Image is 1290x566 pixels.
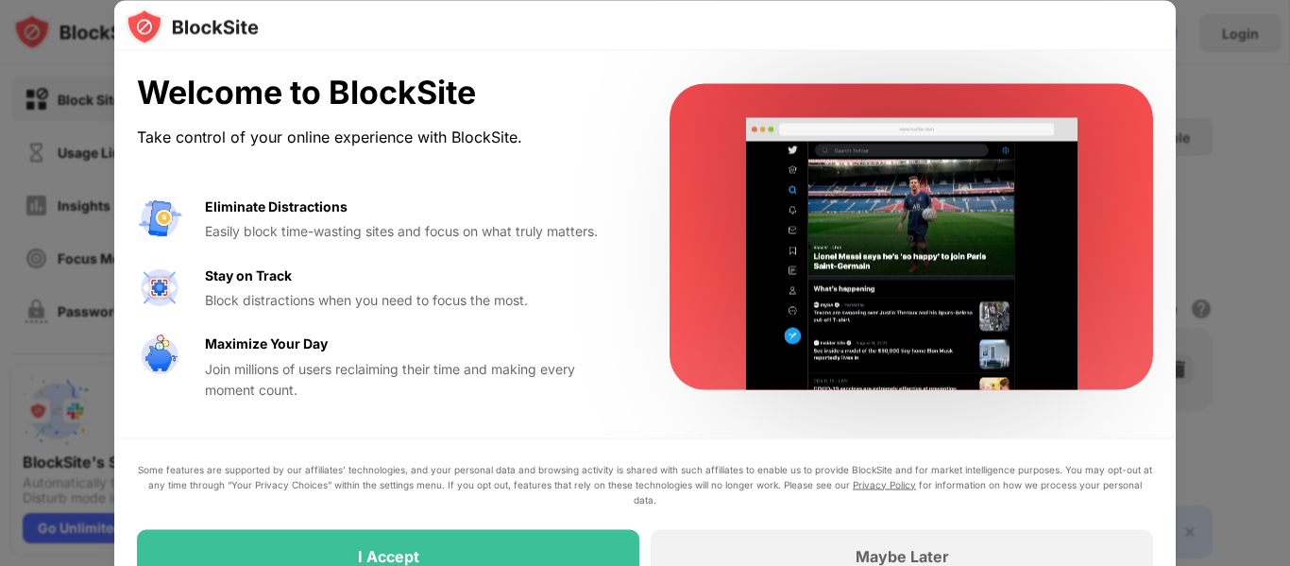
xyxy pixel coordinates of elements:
div: Maximize Your Day [205,334,328,354]
img: value-safe-time.svg [137,334,182,379]
div: Stay on Track [205,265,292,285]
div: Easily block time-wasting sites and focus on what truly matters. [205,221,624,242]
div: Take control of your online experience with BlockSite. [137,123,624,150]
div: Maybe Later [856,546,949,565]
a: Privacy Policy [853,478,916,489]
img: logo-blocksite.svg [126,8,259,45]
div: Block distractions when you need to focus the most. [205,289,624,310]
div: Join millions of users reclaiming their time and making every moment count. [205,358,624,401]
div: I Accept [358,546,419,565]
div: Some features are supported by our affiliates’ technologies, and your personal data and browsing ... [137,461,1153,506]
img: value-focus.svg [137,265,182,310]
div: Eliminate Distractions [205,196,348,216]
img: value-avoid-distractions.svg [137,196,182,241]
div: Welcome to BlockSite [137,74,624,112]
